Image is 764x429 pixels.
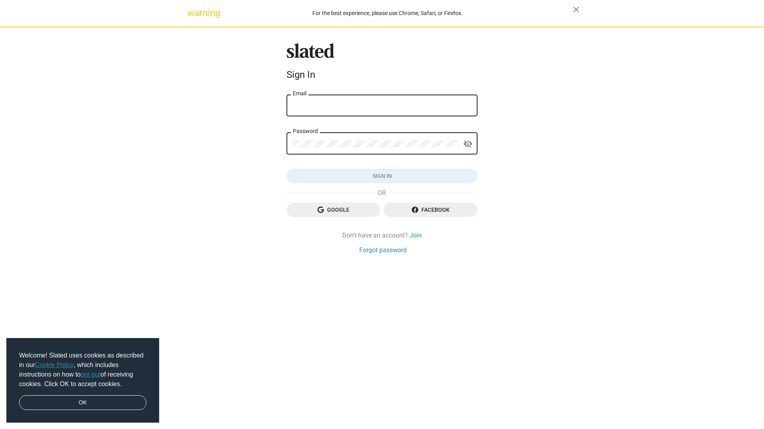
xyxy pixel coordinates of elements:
mat-icon: warning [187,8,197,17]
a: Forgot password [359,246,407,254]
div: cookieconsent [6,338,159,423]
button: Google [286,203,380,217]
mat-icon: visibility_off [463,138,473,150]
sl-branding: Sign In [286,43,477,84]
div: Sign In [286,69,477,80]
a: dismiss cookie message [19,395,146,410]
mat-icon: close [571,5,581,14]
span: Google [293,203,374,217]
a: opt-out [81,371,101,378]
button: Show password [460,136,476,152]
a: Join [409,231,422,240]
a: Cookie Policy [35,361,74,368]
span: Facebook [390,203,471,217]
span: Welcome! Slated uses cookies as described in our , which includes instructions on how to of recei... [19,351,146,389]
div: Don't have an account? [286,231,477,240]
div: For the best experience, please use Chrome, Safari, or Firefox. [202,8,573,19]
button: Facebook [384,203,477,217]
